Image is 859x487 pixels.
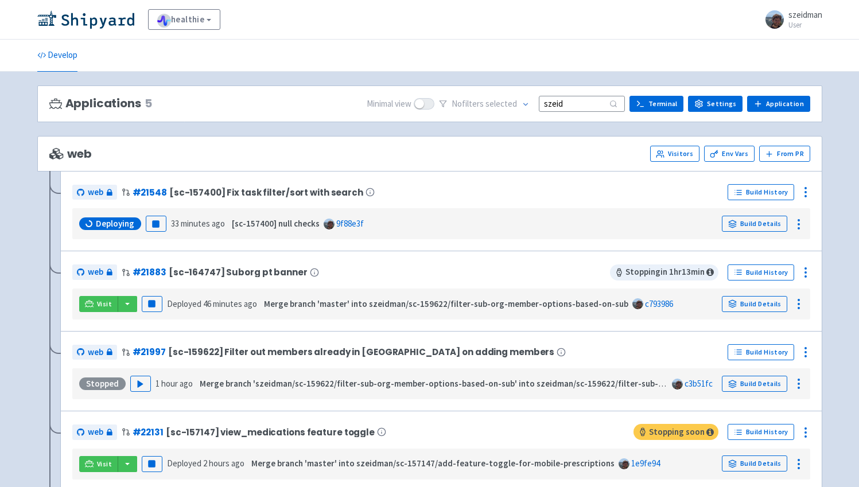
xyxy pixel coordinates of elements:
a: #21548 [133,186,167,198]
span: Stopping soon [633,424,718,440]
span: Stopping in 1 hr 13 min [610,264,718,280]
a: Build History [728,344,794,360]
a: 9f88e3f [336,218,364,229]
span: Minimal view [367,98,411,111]
a: Develop [37,40,77,72]
strong: Merge branch 'master' into szeidman/sc-159622/filter-sub-org-member-options-based-on-sub [264,298,628,309]
span: Visit [97,299,112,309]
input: Search... [539,96,625,111]
button: Pause [146,216,166,232]
button: Pause [142,456,162,472]
span: selected [485,98,517,109]
span: [sc-159622] Filter out members already in [GEOGRAPHIC_DATA] on adding members [168,347,554,357]
a: Build Details [722,455,787,472]
a: Build Details [722,216,787,232]
a: Env Vars [704,146,755,162]
a: c3b51fc [685,378,713,389]
a: #21997 [133,346,166,358]
button: Pause [142,296,162,312]
span: szeidman [788,9,822,20]
a: web [72,345,117,360]
a: Build History [728,184,794,200]
strong: Merge branch 'master' into szeidman/sc-157147/add-feature-toggle-for-mobile-prescriptions [251,458,615,469]
strong: [sc-157400] null checks [232,218,320,229]
a: Build Details [722,376,787,392]
span: [sc-164747] Suborg pt banner [169,267,308,277]
span: Deployed [167,458,244,469]
small: User [788,21,822,29]
a: Visit [79,296,118,312]
strong: Merge branch 'szeidman/sc-159622/filter-sub-org-member-options-based-on-sub' into szeidman/sc-159... [200,378,768,389]
span: [sc-157147] view_medications feature toggle [166,427,375,437]
a: Terminal [629,96,683,112]
a: Build History [728,264,794,280]
a: 1e9fe94 [631,458,660,469]
span: Deployed [167,298,257,309]
span: web [88,426,103,439]
time: 2 hours ago [203,458,244,469]
a: Build History [728,424,794,440]
a: Build Details [722,296,787,312]
span: [sc-157400] Fix task filter/sort with search [169,188,363,197]
a: #22131 [133,426,164,438]
span: web [88,346,103,359]
a: szeidman User [759,10,822,29]
a: c793986 [645,298,673,309]
span: web [49,147,92,161]
span: web [88,266,103,279]
div: Stopped [79,377,126,390]
a: healthie [148,9,221,30]
a: Settings [688,96,743,112]
img: Shipyard logo [37,10,134,29]
a: web [72,264,117,280]
a: web [72,185,117,200]
a: Visit [79,456,118,472]
span: No filter s [452,98,517,111]
time: 46 minutes ago [203,298,257,309]
a: web [72,424,117,440]
time: 1 hour ago [156,378,193,389]
span: Deploying [96,218,134,229]
button: Play [130,376,151,392]
h3: Applications [49,97,152,110]
a: #21883 [133,266,166,278]
time: 33 minutes ago [171,218,225,229]
a: Visitors [650,146,699,162]
span: Visit [97,459,112,469]
span: web [88,186,103,199]
a: Application [747,96,810,112]
button: From PR [759,146,810,162]
span: 5 [145,97,152,110]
